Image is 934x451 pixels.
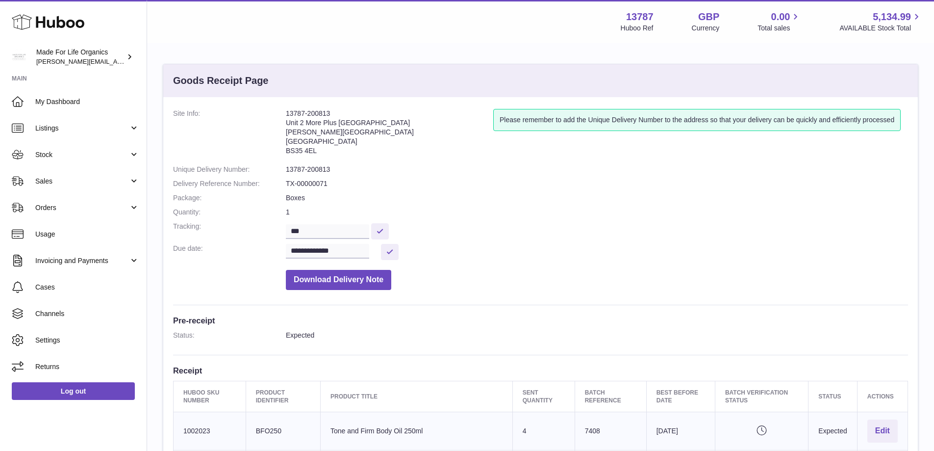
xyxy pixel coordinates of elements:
[12,50,26,64] img: geoff.winwood@madeforlifeorganics.com
[35,362,139,371] span: Returns
[286,165,908,174] dd: 13787-200813
[173,222,286,239] dt: Tracking:
[35,230,139,239] span: Usage
[512,381,575,412] th: Sent Quantity
[321,412,513,451] td: Tone and Firm Body Oil 250ml
[621,24,654,33] div: Huboo Ref
[575,381,646,412] th: Batch Reference
[173,244,286,260] dt: Due date:
[173,208,286,217] dt: Quantity:
[173,193,286,203] dt: Package:
[692,24,720,33] div: Currency
[35,283,139,292] span: Cases
[35,256,129,265] span: Invoicing and Payments
[173,365,908,376] h3: Receipt
[808,412,857,451] td: Expected
[173,179,286,188] dt: Delivery Reference Number:
[173,165,286,174] dt: Unique Delivery Number:
[808,381,857,412] th: Status
[771,10,790,24] span: 0.00
[867,420,898,443] button: Edit
[286,208,908,217] dd: 1
[626,10,654,24] strong: 13787
[174,412,246,451] td: 1002023
[839,24,922,33] span: AVAILABLE Stock Total
[757,10,801,33] a: 0.00 Total sales
[173,74,269,87] h3: Goods Receipt Page
[646,381,715,412] th: Best Before Date
[575,412,646,451] td: 7408
[493,109,901,131] div: Please remember to add the Unique Delivery Number to the address so that your delivery can be qui...
[35,336,139,345] span: Settings
[715,381,808,412] th: Batch Verification Status
[757,24,801,33] span: Total sales
[286,270,391,290] button: Download Delivery Note
[12,382,135,400] a: Log out
[839,10,922,33] a: 5,134.99 AVAILABLE Stock Total
[286,193,908,203] dd: Boxes
[286,179,908,188] dd: TX-00000071
[246,412,320,451] td: BFO250
[321,381,513,412] th: Product title
[35,150,129,159] span: Stock
[173,109,286,160] dt: Site Info:
[35,97,139,106] span: My Dashboard
[286,109,493,160] address: 13787-200813 Unit 2 More Plus [GEOGRAPHIC_DATA] [PERSON_NAME][GEOGRAPHIC_DATA] [GEOGRAPHIC_DATA] ...
[173,315,908,326] h3: Pre-receipt
[173,331,286,340] dt: Status:
[174,381,246,412] th: Huboo SKU Number
[873,10,911,24] span: 5,134.99
[646,412,715,451] td: [DATE]
[698,10,719,24] strong: GBP
[857,381,908,412] th: Actions
[35,203,129,212] span: Orders
[35,309,139,318] span: Channels
[286,331,908,340] dd: Expected
[36,57,249,65] span: [PERSON_NAME][EMAIL_ADDRESS][PERSON_NAME][DOMAIN_NAME]
[35,177,129,186] span: Sales
[35,124,129,133] span: Listings
[512,412,575,451] td: 4
[36,48,125,66] div: Made For Life Organics
[246,381,320,412] th: Product Identifier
